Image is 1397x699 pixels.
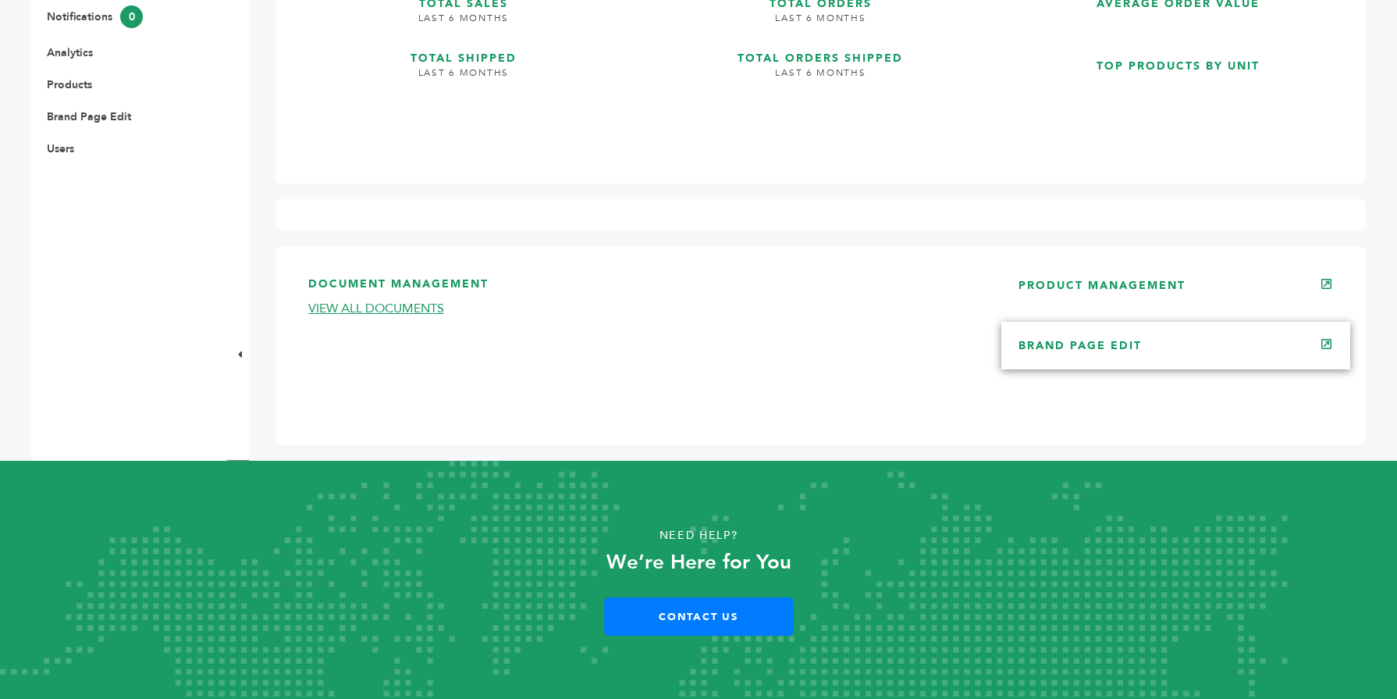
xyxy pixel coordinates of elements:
[291,66,636,91] h4: LAST 6 MONTHS
[47,77,92,92] a: Products
[47,141,74,156] a: Users
[47,109,131,124] a: Brand Page Edit
[308,300,444,317] a: VIEW ALL DOCUMENTS
[47,45,93,60] a: Analytics
[308,276,972,301] h3: DOCUMENT MANAGEMENT
[1018,338,1142,353] a: BRAND PAGE EDIT
[604,597,794,636] a: Contact Us
[291,12,636,37] h4: LAST 6 MONTHS
[47,9,143,24] a: Notifications0
[649,36,994,66] h3: TOTAL ORDERS SHIPPED
[649,12,994,37] h4: LAST 6 MONTHS
[120,5,143,28] span: 0
[70,524,1328,547] p: Need Help?
[606,548,791,576] strong: We’re Here for You
[649,66,994,91] h4: LAST 6 MONTHS
[1018,278,1185,293] a: PRODUCT MANAGEMENT
[1005,44,1350,74] h3: TOP PRODUCTS BY UNIT
[1005,44,1350,155] a: TOP PRODUCTS BY UNIT
[291,36,636,66] h3: TOTAL SHIPPED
